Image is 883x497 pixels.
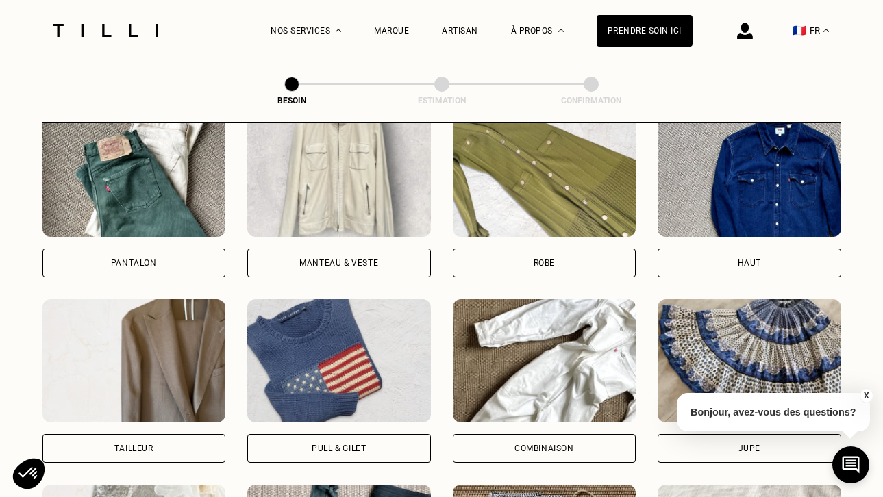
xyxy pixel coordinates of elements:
[793,24,806,37] span: 🇫🇷
[523,96,660,105] div: Confirmation
[299,259,378,267] div: Manteau & Veste
[453,299,636,422] img: Tilli retouche votre Combinaison
[42,114,226,237] img: Tilli retouche votre Pantalon
[223,96,360,105] div: Besoin
[247,299,431,422] img: Tilli retouche votre Pull & gilet
[597,15,693,47] a: Prendre soin ici
[114,444,153,453] div: Tailleur
[859,388,873,403] button: X
[247,114,431,237] img: Tilli retouche votre Manteau & Veste
[312,444,366,453] div: Pull & gilet
[373,96,510,105] div: Estimation
[111,259,157,267] div: Pantalon
[42,299,226,422] img: Tilli retouche votre Tailleur
[658,114,841,237] img: Tilli retouche votre Haut
[738,259,761,267] div: Haut
[738,444,760,453] div: Jupe
[558,29,564,32] img: Menu déroulant à propos
[737,23,753,39] img: icône connexion
[823,29,829,32] img: menu déroulant
[374,26,409,36] a: Marque
[442,26,478,36] a: Artisan
[514,444,574,453] div: Combinaison
[48,24,163,37] img: Logo du service de couturière Tilli
[677,393,870,431] p: Bonjour, avez-vous des questions?
[453,114,636,237] img: Tilli retouche votre Robe
[336,29,341,32] img: Menu déroulant
[658,299,841,422] img: Tilli retouche votre Jupe
[534,259,555,267] div: Robe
